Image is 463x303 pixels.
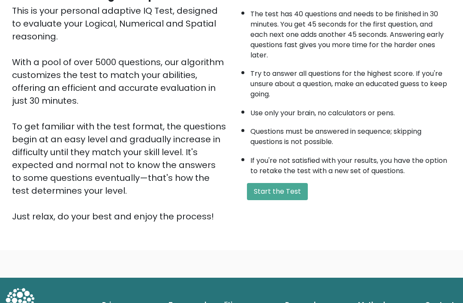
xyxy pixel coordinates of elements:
[250,5,451,60] li: The test has 40 questions and needs to be finished in 30 minutes. You get 45 seconds for the firs...
[12,4,226,223] div: This is your personal adaptive IQ Test, designed to evaluate your Logical, Numerical and Spatial ...
[250,151,451,176] li: If you're not satisfied with your results, you have the option to retake the test with a new set ...
[250,64,451,99] li: Try to answer all questions for the highest score. If you're unsure about a question, make an edu...
[250,122,451,147] li: Questions must be answered in sequence; skipping questions is not possible.
[247,183,308,200] button: Start the Test
[250,104,451,118] li: Use only your brain, no calculators or pens.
